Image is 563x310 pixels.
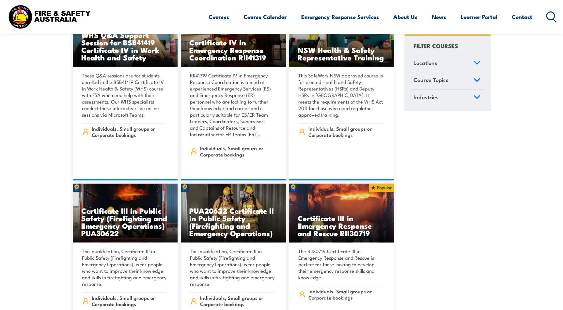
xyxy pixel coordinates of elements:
h3: Certificate IV in Emergency Response Coordination RII41319 [189,39,277,61]
a: About Us [393,8,417,25]
span: Course Topics [414,76,448,85]
a: Emergency Response Services [301,8,379,25]
p: This SafeWork NSW approved course is for elected Health and Safety Representatives (HSRs) and Dep... [298,72,383,118]
img: Mines Rescue & Public Safety COURSES [73,184,178,242]
img: Open Circuit Breathing Apparatus Training [181,184,286,242]
a: PUA20622 Certificate II in Public Safety (Firefighting and Emergency Operations) [181,184,286,242]
span: Individuals, Small groups or Corporate bookings [308,125,383,138]
p: RII41319 Certificate IV in Emergency Response Coordination is aimed at experienced Emergency Serv... [190,72,275,138]
h3: WHS Q&A Support Session for BSB41419 Certificate IV in Work Health and Safety [81,31,169,61]
a: NSW Health & Safety Representative Training [289,8,394,67]
a: Certificate IV in Emergency Response Coordination RII41319 [181,8,286,67]
a: Certificate III in Public Safety (Firefighting and Emergency Operations) PUA30622 [73,184,178,242]
img: BSB41419 – Certificate IV in Work Health and Safety [73,8,178,67]
a: Courses [209,8,229,25]
p: These Q&A sessions are for students enrolled in the BSB41419 Certificate IV in Work Health & Safe... [82,72,167,118]
a: Course Topics [411,73,483,90]
p: This qualification, Certificate II in Public Safety (Firefighting and Emergency Operations), is f... [190,248,275,287]
span: Individuals, Small groups or Corporate bookings [308,288,383,301]
h4: FILTER COURSES [414,41,458,50]
a: Learner Portal [461,8,497,25]
span: Locations [414,58,437,67]
a: Industries [411,90,483,106]
a: Locations [411,55,483,72]
h3: Certificate III in Emergency Response and Rescue RII30719 [298,214,386,237]
h3: NSW Health & Safety Representative Training [298,46,386,61]
img: Live Fire Flashover Cell [289,184,394,242]
h3: PUA20622 Certificate II in Public Safety (Firefighting and Emergency Operations) [189,207,277,237]
a: Certificate III in Emergency Response and Rescue RII30719 [289,184,394,242]
h3: Certificate III in Public Safety (Firefighting and Emergency Operations) PUA30622 [81,207,169,237]
a: Contact [512,8,532,25]
span: Individuals, Small groups or Corporate bookings [200,145,275,157]
p: The RII30719 Certificate III in Emergency Response and Rescue is perfect for those looking to dev... [298,248,383,281]
p: This qualification, Certificate III in Public Safety (Firefighting and Emergency Operations), is ... [82,248,167,287]
a: Course Calendar [243,8,287,25]
a: News [432,8,446,25]
img: RII41319 Certificate IV in Emergency Response Coordination [181,8,286,67]
span: Individuals, Small groups or Corporate bookings [92,125,166,138]
span: Industries [414,93,439,102]
img: NSW Health & Safety Representative Refresher Training [289,8,394,67]
span: Individuals, Small groups or Corporate bookings [200,295,275,307]
span: Individuals, Small groups or Corporate bookings [92,295,166,307]
a: WHS Q&A Support Session for BSB41419 Certificate IV in Work Health and Safety [73,8,178,67]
